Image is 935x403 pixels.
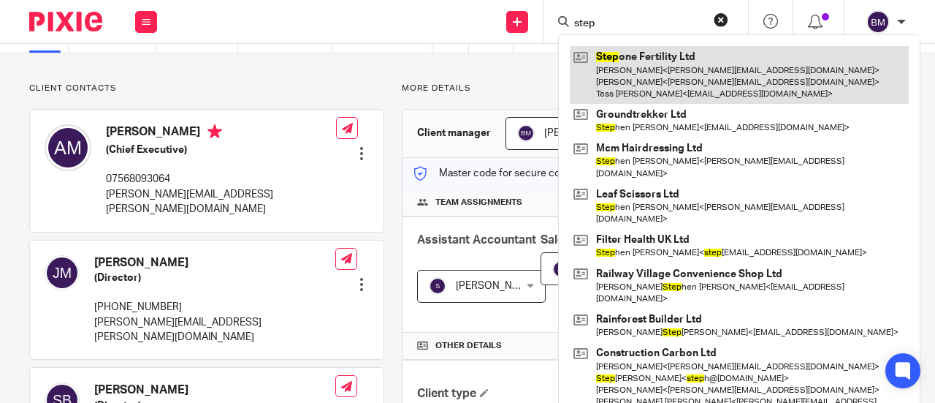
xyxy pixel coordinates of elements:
img: svg%3E [429,277,446,295]
img: svg%3E [45,255,80,290]
img: Pixie [29,12,102,31]
p: 07568093064 [106,172,336,187]
p: Master code for secure communications and files [413,166,665,181]
h4: [PERSON_NAME] [94,255,335,271]
img: svg%3E [45,124,91,171]
h4: Client type [417,386,654,402]
p: [PERSON_NAME][EMAIL_ADDRESS][PERSON_NAME][DOMAIN_NAME] [106,187,336,217]
p: Client contacts [29,83,384,94]
span: Team assignments [435,197,522,208]
span: Sales Person [541,234,613,246]
span: Assistant Accountant [417,234,536,246]
span: [PERSON_NAME] B [456,281,545,291]
p: More details [402,83,906,94]
span: [PERSON_NAME] [544,128,625,138]
img: svg%3E [866,10,890,34]
h5: (Director) [94,271,335,285]
h5: (Chief Executive) [106,143,336,157]
input: Search [573,18,704,31]
img: svg%3E [517,124,535,142]
h3: Client manager [417,126,491,140]
i: Primary [207,124,222,139]
img: svg%3E [552,260,570,278]
span: Other details [435,340,502,352]
h4: [PERSON_NAME] [94,383,335,398]
p: [PHONE_NUMBER] [94,300,335,315]
p: [PERSON_NAME][EMAIL_ADDRESS][PERSON_NAME][DOMAIN_NAME] [94,315,335,345]
h4: [PERSON_NAME] [106,124,336,143]
button: Clear [714,12,728,27]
